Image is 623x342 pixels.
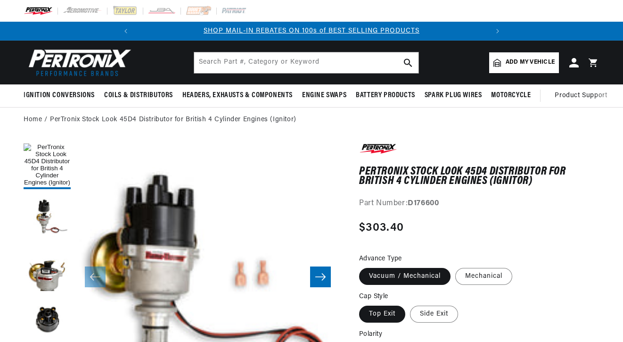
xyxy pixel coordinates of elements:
[359,292,389,301] legend: Cap Style
[50,115,296,125] a: PerTronix Stock Look 45D4 Distributor for British 4 Cylinder Engines (Ignitor)
[24,142,71,189] button: Load image 1 in gallery view
[410,306,458,323] label: Side Exit
[359,254,403,264] legend: Advance Type
[204,27,419,34] a: SHOP MAIL-IN REBATES ON 100s of BEST SELLING PRODUCTS
[178,84,297,107] summary: Headers, Exhausts & Components
[194,52,418,73] input: Search Part #, Category or Keyword
[297,84,351,107] summary: Engine Swaps
[555,84,612,107] summary: Product Support
[486,84,535,107] summary: Motorcycle
[455,268,512,285] label: Mechanical
[135,26,488,36] div: 1 of 2
[491,91,531,100] span: Motorcycle
[182,91,293,100] span: Headers, Exhausts & Components
[24,91,95,100] span: Ignition Conversions
[359,329,383,339] legend: Polarity
[99,84,178,107] summary: Coils & Distributors
[506,58,555,67] span: Add my vehicle
[420,84,487,107] summary: Spark Plug Wires
[359,306,405,323] label: Top Exit
[356,91,415,100] span: Battery Products
[310,267,331,287] button: Slide right
[408,200,439,207] strong: D176600
[116,22,135,41] button: Translation missing: en.sections.announcements.previous_announcement
[555,91,607,101] span: Product Support
[24,46,132,79] img: Pertronix
[489,52,559,73] a: Add my vehicle
[24,194,71,241] button: Load image 2 in gallery view
[359,219,404,236] span: $303.40
[359,198,599,210] div: Part Number:
[24,246,71,293] button: Load image 3 in gallery view
[302,91,346,100] span: Engine Swaps
[24,115,599,125] nav: breadcrumbs
[359,167,599,186] h1: PerTronix Stock Look 45D4 Distributor for British 4 Cylinder Engines (Ignitor)
[488,22,507,41] button: Translation missing: en.sections.announcements.next_announcement
[24,115,42,125] a: Home
[425,91,482,100] span: Spark Plug Wires
[85,267,106,287] button: Slide left
[398,52,418,73] button: search button
[351,84,420,107] summary: Battery Products
[104,91,173,100] span: Coils & Distributors
[359,268,451,285] label: Vacuum / Mechanical
[24,84,99,107] summary: Ignition Conversions
[135,26,488,36] div: Announcement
